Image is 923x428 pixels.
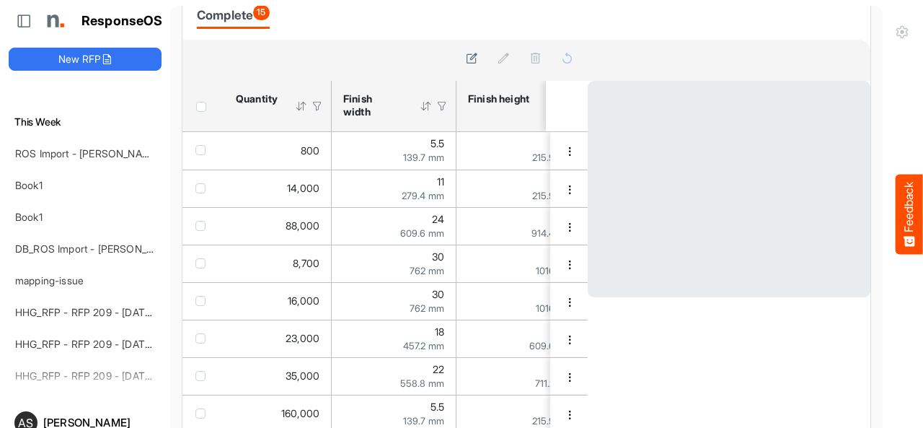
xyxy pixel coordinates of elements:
span: 609.6 mm [529,340,573,351]
td: 4d11eb33-3ff2-427b-9a41-79e2568fec0f is template cell Column Header [550,282,591,320]
span: 279.4 mm [402,190,444,201]
span: 139.7 mm [403,415,444,427]
td: 8700 is template cell Column Header httpsnorthellcomontologiesmapping-rulesorderhasquantity [224,245,332,282]
div: Quantity [236,92,276,105]
td: 40 is template cell Column Header httpsnorthellcomontologiesmapping-rulesmeasurementhasfinishsize... [456,282,586,320]
span: 215.9 mm [532,415,573,427]
h6: This Week [9,114,162,130]
span: 1016 mm [536,302,573,314]
td: checkbox [182,320,224,357]
td: 11 is template cell Column Header httpsnorthellcomontologiesmapping-rulesmeasurementhasfinishsize... [332,170,456,207]
img: Northell [40,6,69,35]
td: 30 is template cell Column Header httpsnorthellcomontologiesmapping-rulesmeasurementhasfinishsize... [332,282,456,320]
td: 5.5 is template cell Column Header httpsnorthellcomontologiesmapping-rulesmeasurementhasfinishsiz... [332,132,456,170]
span: 23,000 [286,332,319,344]
td: 35000 is template cell Column Header httpsnorthellcomontologiesmapping-rulesorderhasquantity [224,357,332,395]
td: 24 is template cell Column Header httpsnorthellcomontologiesmapping-rulesmeasurementhasfinishsize... [456,320,586,357]
span: 24 [432,213,444,225]
a: Book1 [15,211,43,223]
button: dropdownbutton [562,258,578,272]
span: 35,000 [286,370,319,382]
td: checkbox [182,132,224,170]
h1: ResponseOS [81,14,163,29]
span: 800 [301,144,319,157]
td: 23000 is template cell Column Header httpsnorthellcomontologiesmapping-rulesorderhasquantity [224,320,332,357]
td: c4292686-20e9-42d5-b284-d1baf5be3c5a is template cell Column Header [550,245,591,282]
span: 22 [433,363,444,375]
td: 8.5 is template cell Column Header httpsnorthellcomontologiesmapping-rulesmeasurementhasfinishsiz... [456,170,586,207]
span: 1016 mm [536,265,573,276]
td: a2f9599d-1539-4381-a7b8-e8820361f4b2 is template cell Column Header [550,207,591,245]
a: HHG_RFP - RFP 209 - [DATE] - ROS TEST 3 (LITE) [15,306,252,318]
span: 711.2 mm [535,377,573,389]
button: dropdownbutton [562,408,578,422]
div: Filter Icon [436,100,449,113]
span: 30 [432,288,444,300]
td: 80aa2e5a-106e-4ad7-ab3c-351e42c6d8bd is template cell Column Header [550,170,591,207]
span: 762 mm [410,265,444,276]
button: dropdownbutton [562,220,578,235]
span: 215.9 mm [532,152,573,163]
td: 8.5 is template cell Column Header httpsnorthellcomontologiesmapping-rulesmeasurementhasfinishsiz... [456,132,586,170]
td: 22 is template cell Column Header httpsnorthellcomontologiesmapping-rulesmeasurementhasfinishsize... [332,357,456,395]
div: Complete [197,5,270,25]
td: 36 is template cell Column Header httpsnorthellcomontologiesmapping-rulesmeasurementhasfinishsize... [456,207,586,245]
span: 5.5 [430,401,444,413]
td: 18 is template cell Column Header httpsnorthellcomontologiesmapping-rulesmeasurementhasfinishsize... [332,320,456,357]
td: checkbox [182,357,224,395]
span: 11 [437,175,444,188]
td: 14000 is template cell Column Header httpsnorthellcomontologiesmapping-rulesorderhasquantity [224,170,332,207]
td: 16000 is template cell Column Header httpsnorthellcomontologiesmapping-rulesorderhasquantity [224,282,332,320]
a: HHG_RFP - RFP 209 - [DATE] - ROS TEST 3 (LITE) [15,338,252,350]
th: Header checkbox [182,81,224,131]
a: DB_ROS Import - [PERSON_NAME] - ROS 4 [15,243,219,255]
span: 88,000 [286,219,319,232]
span: 30 [432,250,444,263]
td: b75843a3-75ee-4a5c-8358-4165a611ab55 is template cell Column Header [550,320,591,357]
td: 88000 is template cell Column Header httpsnorthellcomontologiesmapping-rulesorderhasquantity [224,207,332,245]
span: 14,000 [287,182,319,194]
td: 28 is template cell Column Header httpsnorthellcomontologiesmapping-rulesmeasurementhasfinishsize... [456,357,586,395]
div: [PERSON_NAME] [43,417,156,428]
span: 558.8 mm [400,377,444,389]
td: 30 is template cell Column Header httpsnorthellcomontologiesmapping-rulesmeasurementhasfinishsize... [332,245,456,282]
a: ROS Import - [PERSON_NAME] - Final (short) [15,147,224,160]
a: Book1 [15,179,43,191]
td: checkbox [182,245,224,282]
span: 16,000 [288,294,319,307]
button: dropdownbutton [562,183,578,197]
button: dropdownbutton [562,333,578,347]
span: 15 [253,5,269,20]
span: 5.5 [430,137,444,149]
span: 18 [435,326,444,338]
a: mapping-issue [15,274,84,287]
span: 457.2 mm [403,340,444,351]
button: dropdownbutton [562,370,578,385]
td: 24 is template cell Column Header httpsnorthellcomontologiesmapping-rulesmeasurementhasfinishsize... [332,207,456,245]
td: checkbox [182,282,224,320]
span: 139.7 mm [403,152,444,163]
button: New RFP [9,48,162,71]
span: 160,000 [281,407,319,419]
button: dropdownbutton [562,144,578,159]
span: 914.4 mm [531,227,573,239]
td: checkbox [182,207,224,245]
td: 40 is template cell Column Header httpsnorthellcomontologiesmapping-rulesmeasurementhasfinishsize... [456,245,586,282]
div: Finish width [343,92,401,118]
td: 8e790929-fed3-4032-8260-b0818dadc947 is template cell Column Header [550,132,591,170]
span: 215.9 mm [532,190,573,201]
td: checkbox [182,170,224,207]
button: Feedback [896,174,923,254]
span: 8,700 [293,257,319,269]
div: Loading costs [588,81,870,297]
span: 762 mm [410,302,444,314]
div: Finish height [468,92,530,105]
span: 609.6 mm [400,227,444,239]
button: dropdownbutton [562,295,578,310]
td: 800 is template cell Column Header httpsnorthellcomontologiesmapping-rulesorderhasquantity [224,132,332,170]
td: 2658a0a4-264b-463f-807a-8db979c822ee is template cell Column Header [550,357,591,395]
div: Filter Icon [311,100,324,113]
